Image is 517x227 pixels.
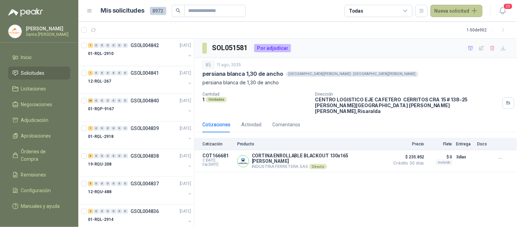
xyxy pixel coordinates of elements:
[237,142,386,146] p: Producto
[21,85,46,93] span: Licitaciones
[100,126,105,131] div: 0
[105,71,110,75] div: 0
[123,154,128,158] div: 0
[252,164,386,169] p: INDUSTRIA FERRETERA SAS
[94,98,99,103] div: 0
[100,181,105,186] div: 0
[88,41,193,63] a: 1 0 0 0 0 0 0 GSOL004842[DATE] 01-RQL-2910
[88,43,93,48] div: 1
[88,216,113,223] p: 01-RQL-2914
[477,142,491,146] p: Docs
[180,181,191,187] p: [DATE]
[123,209,128,214] div: 0
[8,51,70,64] a: Inicio
[105,181,110,186] div: 0
[21,187,51,194] span: Configuración
[8,67,70,80] a: Solicitudes
[456,153,473,161] p: 3 días
[180,98,191,104] p: [DATE]
[94,43,99,48] div: 0
[111,181,116,186] div: 0
[123,71,128,75] div: 0
[8,129,70,142] a: Aprobaciones
[390,153,424,161] span: $ 235.852
[217,62,241,68] p: 11 ago, 2025
[88,152,193,174] a: 6 0 0 0 0 0 0 GSOL004838[DATE] 19-RQU-208
[180,42,191,49] p: [DATE]
[8,184,70,197] a: Configuración
[105,209,110,214] div: 0
[117,126,122,131] div: 0
[21,171,46,179] span: Remisiones
[88,106,114,112] p: 01-RQP-9167
[94,209,99,214] div: 0
[202,79,509,86] p: persiana blanca de 1,30 de ancho
[21,69,45,77] span: Solicitudes
[390,161,424,165] span: Crédito 30 días
[428,153,452,161] p: $ 0
[123,98,128,103] div: 0
[21,101,52,108] span: Negociaciones
[202,162,233,167] span: Exp: [DATE]
[238,156,249,167] img: Company Logo
[497,5,509,17] button: 20
[88,71,93,75] div: 1
[94,71,99,75] div: 0
[8,82,70,95] a: Licitaciones
[21,132,51,140] span: Aprobaciones
[131,181,159,186] p: GSOL004837
[315,92,500,97] p: Dirección
[100,154,105,158] div: 0
[503,3,513,10] span: 20
[180,125,191,132] p: [DATE]
[131,71,159,75] p: GSOL004841
[212,43,249,53] h3: SOL051581
[21,148,64,163] span: Órdenes de Compra
[202,121,230,128] div: Cotizaciones
[111,126,116,131] div: 0
[309,164,327,169] div: Directo
[8,168,70,181] a: Remisiones
[88,78,111,85] p: 12-RQL-267
[101,6,145,16] h1: Mis solicitudes
[176,8,181,13] span: search
[8,200,70,213] a: Manuales y ayuda
[105,98,110,103] div: 0
[202,158,233,162] span: C: [DATE]
[88,97,193,118] a: 26 0 0 0 0 0 0 GSOL004840[DATE] 01-RQP-9167
[123,43,128,48] div: 0
[131,98,159,103] p: GSOL004840
[131,209,159,214] p: GSOL004836
[105,154,110,158] div: 0
[8,98,70,111] a: Negociaciones
[467,25,509,36] div: 1 - 50 de 902
[111,43,116,48] div: 0
[88,154,93,158] div: 6
[202,92,310,97] p: Cantidad
[180,153,191,159] p: [DATE]
[202,97,204,102] p: 1
[88,69,193,91] a: 1 0 0 0 0 0 0 GSOL004841[DATE] 12-RQL-267
[131,154,159,158] p: GSOL004838
[100,43,105,48] div: 0
[88,126,93,131] div: 1
[100,209,105,214] div: 0
[456,142,473,146] p: Entrega
[8,8,43,16] img: Logo peakr
[26,26,69,31] p: [PERSON_NAME]
[8,114,70,127] a: Adjudicación
[88,98,93,103] div: 26
[117,71,122,75] div: 0
[252,153,386,164] p: CORTINA ENROLLABLE BLACKOUT 130x165 [PERSON_NAME]
[105,126,110,131] div: 0
[117,181,122,186] div: 0
[88,209,93,214] div: 2
[88,51,113,57] p: 01-RQL-2910
[111,209,116,214] div: 0
[202,70,283,77] p: persiana blanca 1,30 de ancho
[94,126,99,131] div: 0
[131,126,159,131] p: GSOL004839
[123,181,128,186] div: 0
[21,54,32,61] span: Inicio
[88,181,93,186] div: 5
